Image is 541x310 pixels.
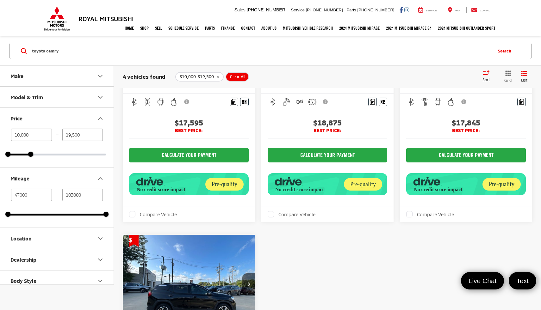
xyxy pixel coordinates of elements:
label: Compare Vehicle [406,211,454,217]
button: List View [516,70,532,83]
button: Model & TrimModel & Trim [0,87,114,107]
button: remove 10000-19500 [175,72,224,82]
button: View Disclaimer [320,95,331,108]
span: Parts [346,8,356,12]
button: Body StyleBody Style [0,270,114,291]
span: Live Chat [465,277,500,285]
span: $10,000-$19,500 [180,74,214,79]
div: Price [96,115,104,122]
a: 2024 Mitsubishi Mirage [336,20,383,36]
input: minimum [11,189,52,201]
button: Select sort value [479,70,497,83]
a: Facebook: Click to visit our Facebook page [400,7,403,12]
div: Location [10,235,32,241]
div: Body Style [10,278,36,284]
input: maximum [62,189,103,201]
button: DealershipDealership [0,249,114,270]
div: Make [96,72,104,80]
img: Mitsubishi [43,6,71,31]
a: Sell [152,20,165,36]
span: 4 vehicles found [123,73,165,80]
button: LocationLocation [0,228,114,249]
span: Sales [234,7,246,12]
span: Map [455,9,460,12]
input: Search by Make, Model, or Keyword [31,43,492,58]
button: Comments [368,98,377,106]
span: BEST PRICE: [406,127,526,134]
div: Model & Trim [96,94,104,101]
span: List [521,77,527,83]
span: — [54,132,60,137]
button: View Disclaimer [182,95,192,108]
a: Schedule Service: Opens in a new tab [165,20,202,36]
img: Remote Start [421,98,429,106]
button: Grid View [497,70,516,83]
span: Text [513,277,532,285]
i: Window Sticker [242,99,246,104]
a: Contact [466,7,497,13]
img: Apple CarPlay [170,98,178,106]
img: Keyless Entry [282,98,290,106]
div: Location [96,235,104,242]
img: Bluetooth® [130,98,138,106]
span: Service [426,9,437,12]
a: Finance [218,20,238,36]
img: 4WD/AWD [144,98,152,106]
a: Text [509,272,536,289]
: CALCULATE YOUR PAYMENT [129,148,249,162]
button: PricePrice [0,108,114,129]
button: MileageMileage [0,168,114,189]
button: View Disclaimer [459,95,469,108]
a: Shop [137,20,152,36]
span: $17,595 [129,118,249,127]
div: Model & Trim [10,94,43,100]
span: [PHONE_NUMBER] [357,8,394,12]
img: Android Auto [157,98,165,106]
input: minimum Buy price [11,129,52,141]
img: Bluetooth® [269,98,277,106]
a: Home [121,20,137,36]
span: Sort [482,77,490,82]
span: Grid [504,78,512,83]
img: Automatic High Beams [295,98,303,106]
span: [PHONE_NUMBER] [306,8,343,12]
a: Service [414,7,442,13]
button: MakeMake [0,66,114,86]
div: Body Style [96,277,104,285]
a: Instagram: Click to visit our Instagram page [404,7,409,12]
span: [PHONE_NUMBER] [247,7,287,12]
span: Contact [480,9,492,12]
a: Live Chat [461,272,504,289]
span: — [54,192,60,198]
a: 2024 Mitsubishi Mirage G4 [383,20,435,36]
a: 2024 Mitsubishi Outlander SPORT [435,20,498,36]
img: Android Auto [434,98,442,106]
img: Comments [519,99,524,104]
button: Next image [242,273,255,295]
img: Comments [370,99,375,104]
h3: Royal Mitsubishi [78,15,134,22]
div: Mileage [10,175,29,181]
div: Price [10,115,22,121]
img: Emergency Brake Assist [308,98,316,106]
span: Clear All [230,74,245,79]
a: Parts: Opens in a new tab [202,20,218,36]
label: Compare Vehicle [268,211,315,217]
span: BEST PRICE: [268,127,387,134]
span: BEST PRICE: [129,127,249,134]
span: Service [291,8,305,12]
span: $18,875 [268,118,387,127]
a: Mitsubishi Vehicle Research [280,20,336,36]
span: Get Price Drop Alert [129,235,139,247]
button: Window Sticker [240,98,249,106]
img: Comments [231,99,236,104]
img: Apple CarPlay [447,98,455,106]
button: Clear All [226,72,249,82]
button: Comments [517,98,526,106]
div: Make [10,73,23,79]
a: Contact [238,20,258,36]
: CALCULATE YOUR PAYMENT [268,148,387,162]
input: maximum Buy price [62,129,103,141]
div: Mileage [96,175,104,182]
